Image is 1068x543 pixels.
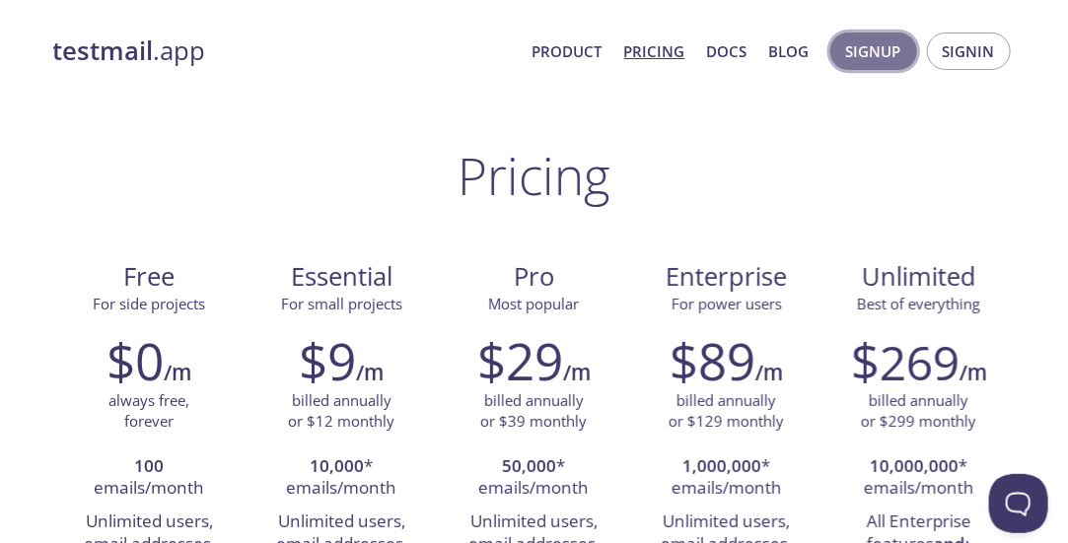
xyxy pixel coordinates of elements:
a: Pricing [624,38,685,64]
span: Enterprise [646,260,807,294]
h6: /m [563,356,591,389]
button: Signup [830,33,917,70]
h2: $0 [107,331,164,390]
span: For small projects [281,294,402,313]
strong: 10,000 [310,454,364,477]
strong: 50,000 [503,454,557,477]
li: * emails/month [645,450,808,507]
h6: /m [960,356,987,389]
span: Essential [261,260,422,294]
li: * emails/month [260,450,423,507]
p: billed annually or $299 monthly [861,390,976,433]
a: Product [533,38,603,64]
span: Free [69,260,230,294]
p: billed annually or $39 monthly [481,390,588,433]
p: billed annually or $12 monthly [288,390,394,433]
h2: $ [851,331,960,390]
p: always free, forever [108,390,189,433]
span: Signup [846,38,901,64]
span: Signin [943,38,995,64]
iframe: Help Scout Beacon - Open [989,474,1048,533]
strong: 10,000,000 [870,454,959,477]
span: Most popular [489,294,580,313]
span: Best of everything [857,294,980,313]
strong: 1,000,000 [682,454,761,477]
li: * emails/month [837,450,1000,507]
h1: Pricing [458,146,610,205]
button: Signin [927,33,1011,70]
h6: /m [164,356,191,389]
h6: /m [755,356,783,389]
a: Blog [769,38,810,64]
span: Pro [454,260,614,294]
strong: testmail [53,34,154,68]
h2: $9 [299,331,356,390]
h6: /m [356,356,384,389]
span: 269 [880,330,960,394]
p: billed annually or $129 monthly [669,390,784,433]
h2: $89 [670,331,755,390]
h2: $29 [477,331,563,390]
span: For side projects [93,294,205,313]
span: For power users [672,294,782,313]
li: emails/month [68,450,231,507]
span: Unlimited [862,259,976,294]
strong: 100 [134,454,164,477]
a: Docs [707,38,748,64]
a: testmail.app [53,34,517,68]
li: * emails/month [453,450,615,507]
